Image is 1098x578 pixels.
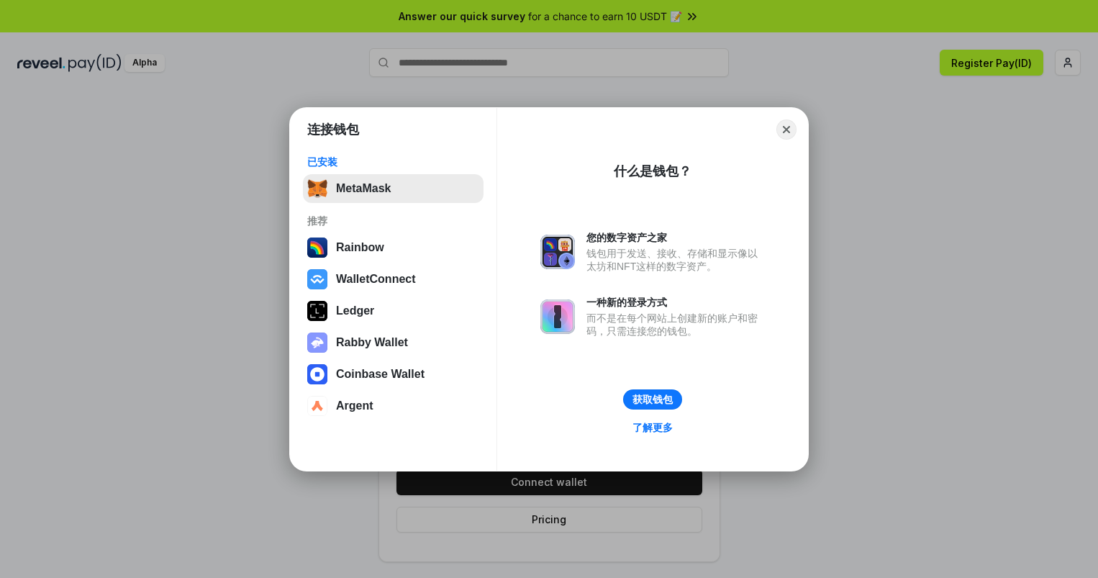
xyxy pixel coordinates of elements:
button: Coinbase Wallet [303,360,484,389]
button: 获取钱包 [623,389,682,410]
img: svg+xml,%3Csvg%20xmlns%3D%22http%3A%2F%2Fwww.w3.org%2F2000%2Fsvg%22%20fill%3D%22none%22%20viewBox... [307,333,327,353]
h1: 连接钱包 [307,121,359,138]
div: 钱包用于发送、接收、存储和显示像以太坊和NFT这样的数字资产。 [586,247,765,273]
div: 什么是钱包？ [614,163,691,180]
img: svg+xml,%3Csvg%20xmlns%3D%22http%3A%2F%2Fwww.w3.org%2F2000%2Fsvg%22%20width%3D%2228%22%20height%3... [307,301,327,321]
button: Ledger [303,297,484,325]
div: Coinbase Wallet [336,368,425,381]
button: MetaMask [303,174,484,203]
button: WalletConnect [303,265,484,294]
div: MetaMask [336,182,391,195]
div: Rainbow [336,241,384,254]
a: 了解更多 [624,418,681,437]
img: svg+xml,%3Csvg%20width%3D%22120%22%20height%3D%22120%22%20viewBox%3D%220%200%20120%20120%22%20fil... [307,238,327,258]
button: Rainbow [303,233,484,262]
div: 获取钱包 [632,393,673,406]
img: svg+xml,%3Csvg%20xmlns%3D%22http%3A%2F%2Fwww.w3.org%2F2000%2Fsvg%22%20fill%3D%22none%22%20viewBox... [540,299,575,334]
div: Rabby Wallet [336,336,408,349]
button: Rabby Wallet [303,328,484,357]
img: svg+xml,%3Csvg%20width%3D%2228%22%20height%3D%2228%22%20viewBox%3D%220%200%2028%2028%22%20fill%3D... [307,396,327,416]
img: svg+xml,%3Csvg%20xmlns%3D%22http%3A%2F%2Fwww.w3.org%2F2000%2Fsvg%22%20fill%3D%22none%22%20viewBox... [540,235,575,269]
div: 而不是在每个网站上创建新的账户和密码，只需连接您的钱包。 [586,312,765,338]
img: svg+xml,%3Csvg%20width%3D%2228%22%20height%3D%2228%22%20viewBox%3D%220%200%2028%2028%22%20fill%3D... [307,269,327,289]
div: Argent [336,399,373,412]
div: 您的数字资产之家 [586,231,765,244]
img: svg+xml,%3Csvg%20width%3D%2228%22%20height%3D%2228%22%20viewBox%3D%220%200%2028%2028%22%20fill%3D... [307,364,327,384]
button: Argent [303,392,484,420]
button: Close [776,119,797,140]
div: 一种新的登录方式 [586,296,765,309]
div: 已安装 [307,155,479,168]
div: Ledger [336,304,374,317]
img: svg+xml,%3Csvg%20fill%3D%22none%22%20height%3D%2233%22%20viewBox%3D%220%200%2035%2033%22%20width%... [307,179,327,199]
div: 推荐 [307,215,479,227]
div: 了解更多 [632,421,673,434]
div: WalletConnect [336,273,416,286]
